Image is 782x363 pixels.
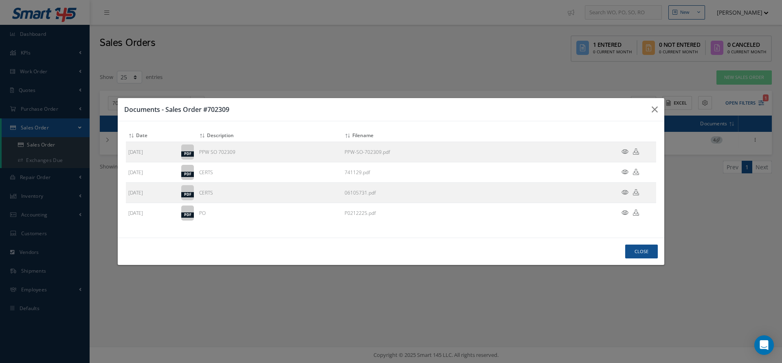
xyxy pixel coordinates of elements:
a: Preview [622,149,628,155]
td: PPW SO 702309 [197,142,342,162]
th: Filename [342,129,607,142]
a: Download [633,169,639,176]
h3: Documents - Sales Order #702309 [124,105,645,114]
a: Download [345,149,390,155]
td: [DATE] [126,142,179,162]
th: Description [197,129,342,142]
td: [DATE] [126,182,179,203]
button: Close [625,245,658,259]
a: Download [633,189,639,196]
td: [DATE] [126,203,179,223]
div: pdf [181,192,194,197]
a: Preview [622,210,628,216]
a: Download [345,210,376,216]
div: pdf [181,151,194,157]
a: Download [633,149,639,155]
td: CERTS [197,162,342,182]
div: pdf [181,212,194,218]
td: [DATE] [126,162,179,182]
a: Preview [622,189,628,196]
a: Download [345,169,370,176]
td: CERTS [197,182,342,203]
td: PO [197,203,342,223]
a: Preview [622,169,628,176]
div: Open Intercom Messenger [754,335,774,355]
div: pdf [181,172,194,177]
a: Download [345,189,376,196]
a: Download [633,210,639,216]
th: Date [126,129,179,142]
